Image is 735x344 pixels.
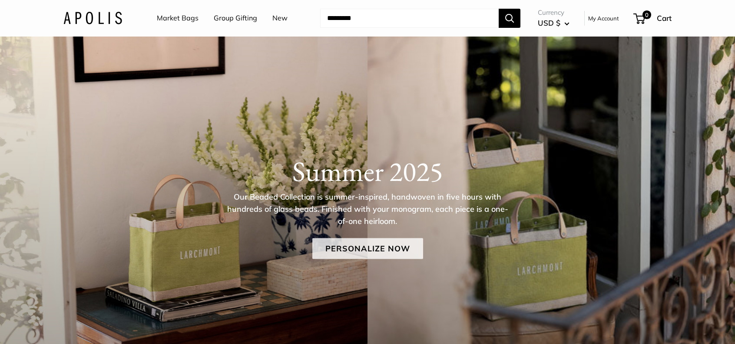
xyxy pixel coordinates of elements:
[538,7,569,19] span: Currency
[214,12,257,25] a: Group Gifting
[657,13,672,23] span: Cart
[63,12,122,24] img: Apolis
[226,191,509,227] p: Our Beaded Collection is summer-inspired, handwoven in five hours with hundreds of glass beads. F...
[63,155,672,188] h1: Summer 2025
[634,11,672,25] a: 0 Cart
[588,13,619,23] a: My Account
[320,9,499,28] input: Search...
[538,18,560,27] span: USD $
[312,238,423,259] a: Personalize Now
[499,9,520,28] button: Search
[157,12,199,25] a: Market Bags
[272,12,288,25] a: New
[642,10,651,19] span: 0
[538,16,569,30] button: USD $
